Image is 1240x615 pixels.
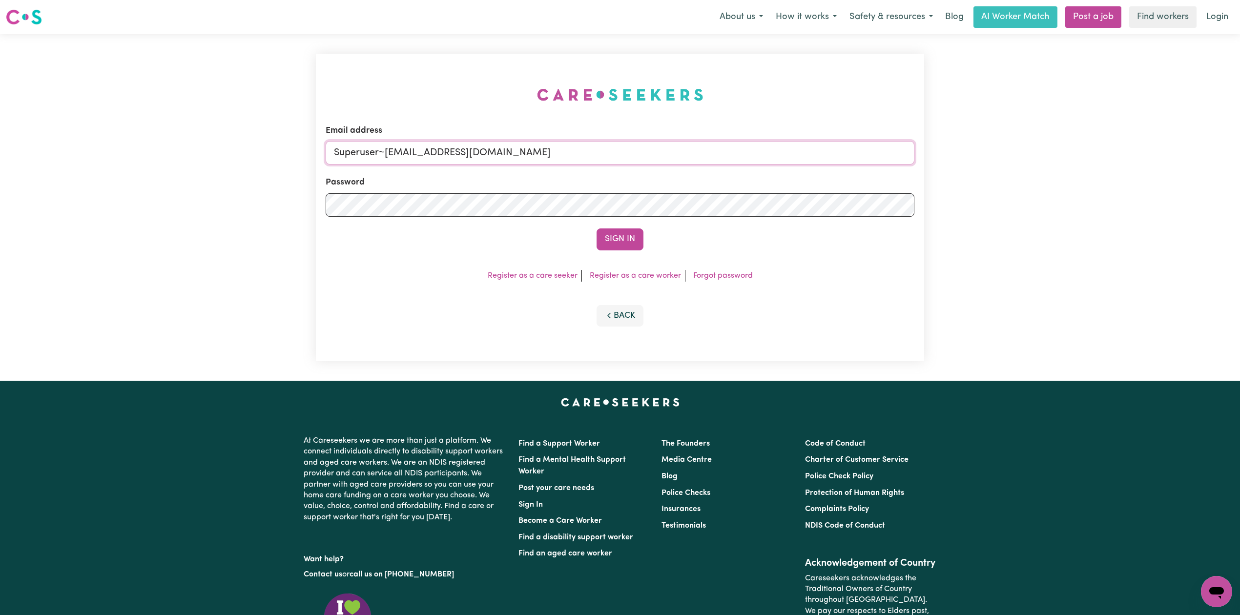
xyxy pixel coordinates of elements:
a: Blog [661,472,678,480]
a: Complaints Policy [805,505,869,513]
a: AI Worker Match [973,6,1057,28]
label: Email address [326,124,382,137]
a: Code of Conduct [805,440,866,448]
a: Blog [939,6,970,28]
p: At Careseekers we are more than just a platform. We connect individuals directly to disability su... [304,431,507,527]
a: Find a Mental Health Support Worker [518,456,626,475]
button: Sign In [597,228,643,250]
a: Insurances [661,505,701,513]
a: Forgot password [693,272,753,280]
a: Testimonials [661,522,706,530]
label: Password [326,176,365,189]
h2: Acknowledgement of Country [805,557,936,569]
input: Email address [326,141,914,164]
a: Media Centre [661,456,712,464]
a: The Founders [661,440,710,448]
button: About us [713,7,769,27]
a: Login [1200,6,1234,28]
a: NDIS Code of Conduct [805,522,885,530]
a: call us on [PHONE_NUMBER] [350,571,454,578]
a: Find a disability support worker [518,533,633,541]
a: Register as a care seeker [488,272,578,280]
button: Safety & resources [843,7,939,27]
a: Careseekers home page [561,398,680,406]
a: Find a Support Worker [518,440,600,448]
a: Sign In [518,501,543,509]
button: How it works [769,7,843,27]
a: Police Checks [661,489,710,497]
p: Want help? [304,550,507,565]
a: Protection of Human Rights [805,489,904,497]
a: Police Check Policy [805,472,873,480]
a: Post a job [1065,6,1121,28]
a: Become a Care Worker [518,517,602,525]
a: Find workers [1129,6,1197,28]
a: Register as a care worker [590,272,681,280]
a: Post your care needs [518,484,594,492]
iframe: Button to launch messaging window [1201,576,1232,607]
a: Contact us [304,571,342,578]
p: or [304,565,507,584]
a: Careseekers logo [6,6,42,28]
img: Careseekers logo [6,8,42,26]
button: Back [597,305,643,327]
a: Find an aged care worker [518,550,612,557]
a: Charter of Customer Service [805,456,909,464]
